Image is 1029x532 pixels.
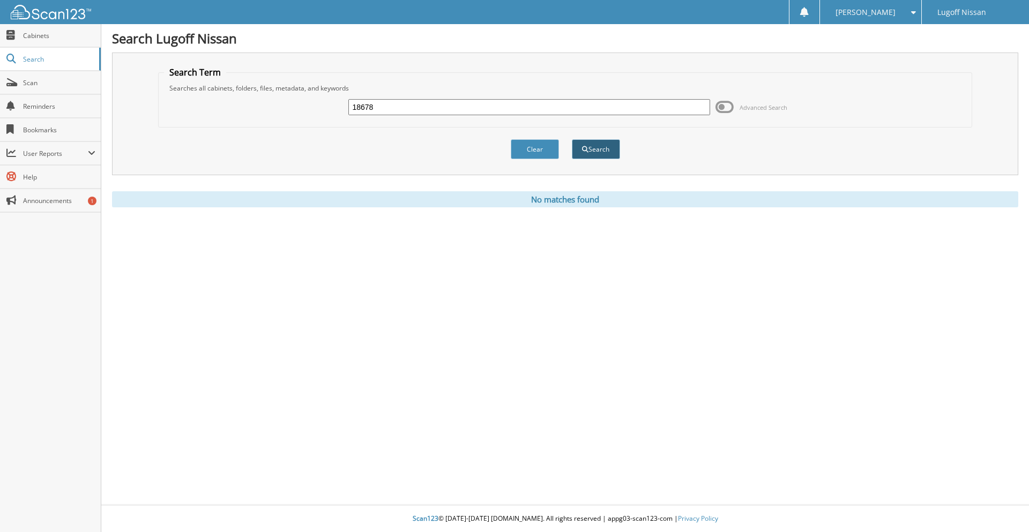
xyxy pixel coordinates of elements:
span: Help [23,173,95,182]
span: Scan123 [413,514,438,523]
span: Announcements [23,196,95,205]
a: Privacy Policy [678,514,718,523]
button: Clear [511,139,559,159]
div: 1 [88,197,96,205]
span: Search [23,55,94,64]
div: Searches all cabinets, folders, files, metadata, and keywords [164,84,967,93]
img: scan123-logo-white.svg [11,5,91,19]
div: No matches found [112,191,1018,207]
span: Cabinets [23,31,95,40]
span: [PERSON_NAME] [836,9,896,16]
span: Lugoff Nissan [937,9,986,16]
span: Reminders [23,102,95,111]
div: © [DATE]-[DATE] [DOMAIN_NAME]. All rights reserved | appg03-scan123-com | [101,506,1029,532]
legend: Search Term [164,66,226,78]
span: Advanced Search [740,103,787,111]
iframe: Chat Widget [975,481,1029,532]
h1: Search Lugoff Nissan [112,29,1018,47]
span: User Reports [23,149,88,158]
span: Scan [23,78,95,87]
span: Bookmarks [23,125,95,134]
button: Search [572,139,620,159]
